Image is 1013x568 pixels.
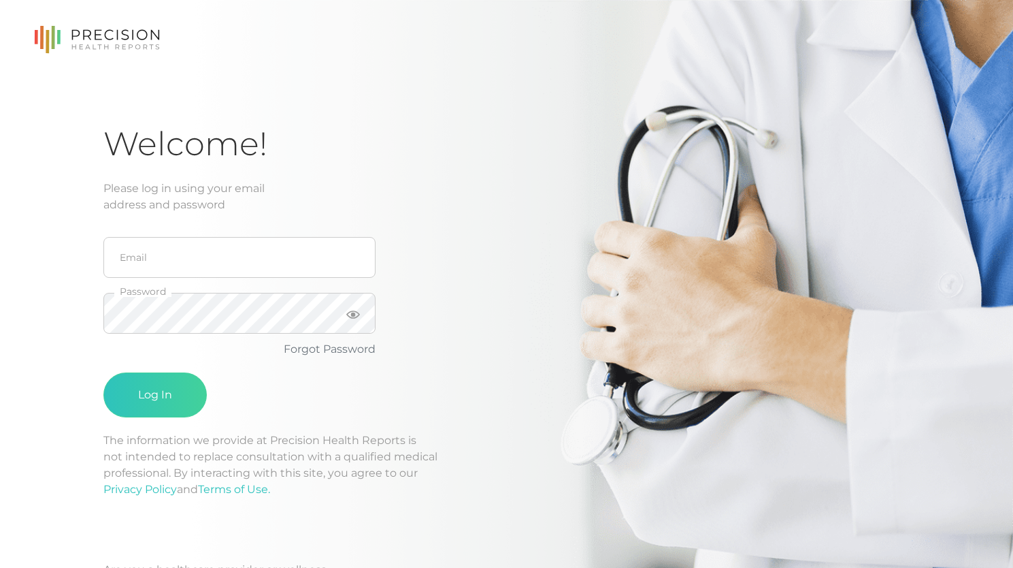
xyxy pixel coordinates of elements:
[103,124,910,164] h1: Welcome!
[103,237,376,278] input: Email
[103,373,207,417] button: Log In
[103,180,910,213] div: Please log in using your email address and password
[103,483,177,496] a: Privacy Policy
[198,483,270,496] a: Terms of Use.
[103,432,910,498] p: The information we provide at Precision Health Reports is not intended to replace consultation wi...
[284,343,376,356] a: Forgot Password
